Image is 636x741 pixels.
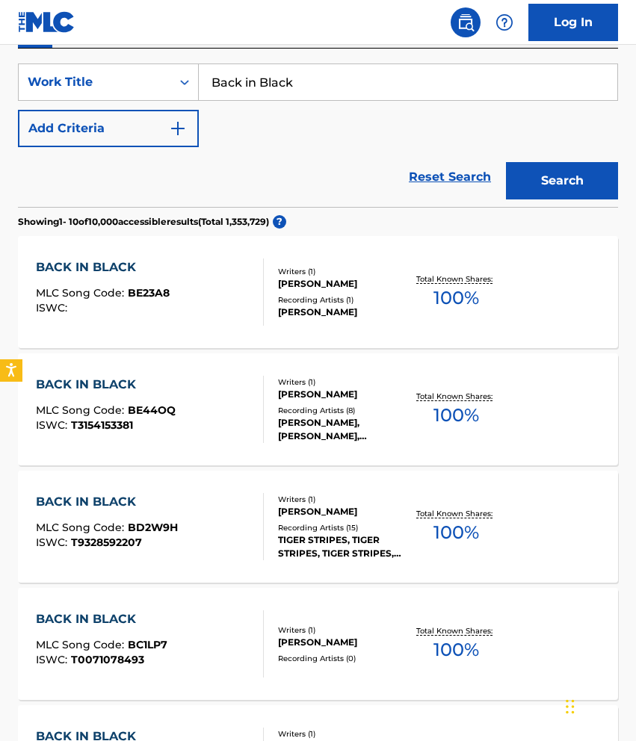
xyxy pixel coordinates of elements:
div: [PERSON_NAME] [278,636,407,649]
div: Drag [566,684,575,729]
span: BE23A8 [128,286,170,300]
div: Writers ( 1 ) [278,494,407,505]
span: ? [273,215,286,229]
span: ISWC : [36,536,71,549]
div: Writers ( 1 ) [278,624,407,636]
img: help [495,13,513,31]
button: Add Criteria [18,110,199,147]
span: ISWC : [36,301,71,314]
div: Writers ( 1 ) [278,266,407,277]
div: BACK IN BLACK [36,610,167,628]
p: Total Known Shares: [416,508,496,519]
form: Search Form [18,63,618,207]
div: [PERSON_NAME] [278,306,407,319]
div: Writers ( 1 ) [278,376,407,388]
img: 9d2ae6d4665cec9f34b9.svg [169,120,187,137]
span: 100 % [433,285,479,311]
span: MLC Song Code : [36,638,128,651]
div: BACK IN BLACK [36,258,170,276]
span: MLC Song Code : [36,286,128,300]
div: BACK IN BLACK [36,493,178,511]
span: ISWC : [36,418,71,432]
img: search [457,13,475,31]
span: 100 % [433,402,479,429]
div: Recording Artists ( 15 ) [278,522,407,533]
p: Total Known Shares: [416,625,496,636]
div: [PERSON_NAME], [PERSON_NAME], [PERSON_NAME], [PERSON_NAME], [PERSON_NAME] [278,416,407,443]
span: T9328592207 [71,536,142,549]
img: MLC Logo [18,11,75,33]
span: MLC Song Code : [36,403,128,417]
div: [PERSON_NAME] [278,388,407,401]
iframe: Chat Widget [561,669,636,741]
a: BACK IN BLACKMLC Song Code:BD2W9HISWC:T9328592207Writers (1)[PERSON_NAME]Recording Artists (15)TI... [18,471,618,583]
a: Log In [528,4,618,41]
a: BACK IN BLACKMLC Song Code:BE44OQISWC:T3154153381Writers (1)[PERSON_NAME]Recording Artists (8)[PE... [18,353,618,465]
div: Recording Artists ( 0 ) [278,653,407,664]
div: Work Title [28,73,162,91]
p: Showing 1 - 10 of 10,000 accessible results (Total 1,353,729 ) [18,215,269,229]
button: Search [506,162,618,199]
span: 100 % [433,519,479,546]
div: TIGER STRIPES, TIGER STRIPES, TIGER STRIPES, TIGER STRIPES, TIGER STRIPES [278,533,407,560]
a: BACK IN BLACKMLC Song Code:BC1LP7ISWC:T0071078493Writers (1)[PERSON_NAME]Recording Artists (0)Tot... [18,588,618,700]
a: BACK IN BLACKMLC Song Code:BE23A8ISWC:Writers (1)[PERSON_NAME]Recording Artists (1)[PERSON_NAME]T... [18,236,618,348]
span: BC1LP7 [128,638,167,651]
a: Reset Search [401,161,498,193]
span: T3154153381 [71,418,133,432]
span: BD2W9H [128,521,178,534]
span: T0071078493 [71,653,144,666]
div: BACK IN BLACK [36,376,176,394]
p: Total Known Shares: [416,273,496,285]
a: Public Search [451,7,481,37]
span: MLC Song Code : [36,521,128,534]
p: Total Known Shares: [416,391,496,402]
div: Recording Artists ( 1 ) [278,294,407,306]
span: BE44OQ [128,403,176,417]
div: Recording Artists ( 8 ) [278,405,407,416]
span: 100 % [433,636,479,663]
span: ISWC : [36,653,71,666]
div: Writers ( 1 ) [278,728,407,740]
div: Help [490,7,519,37]
div: [PERSON_NAME] [278,277,407,291]
div: [PERSON_NAME] [278,505,407,518]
